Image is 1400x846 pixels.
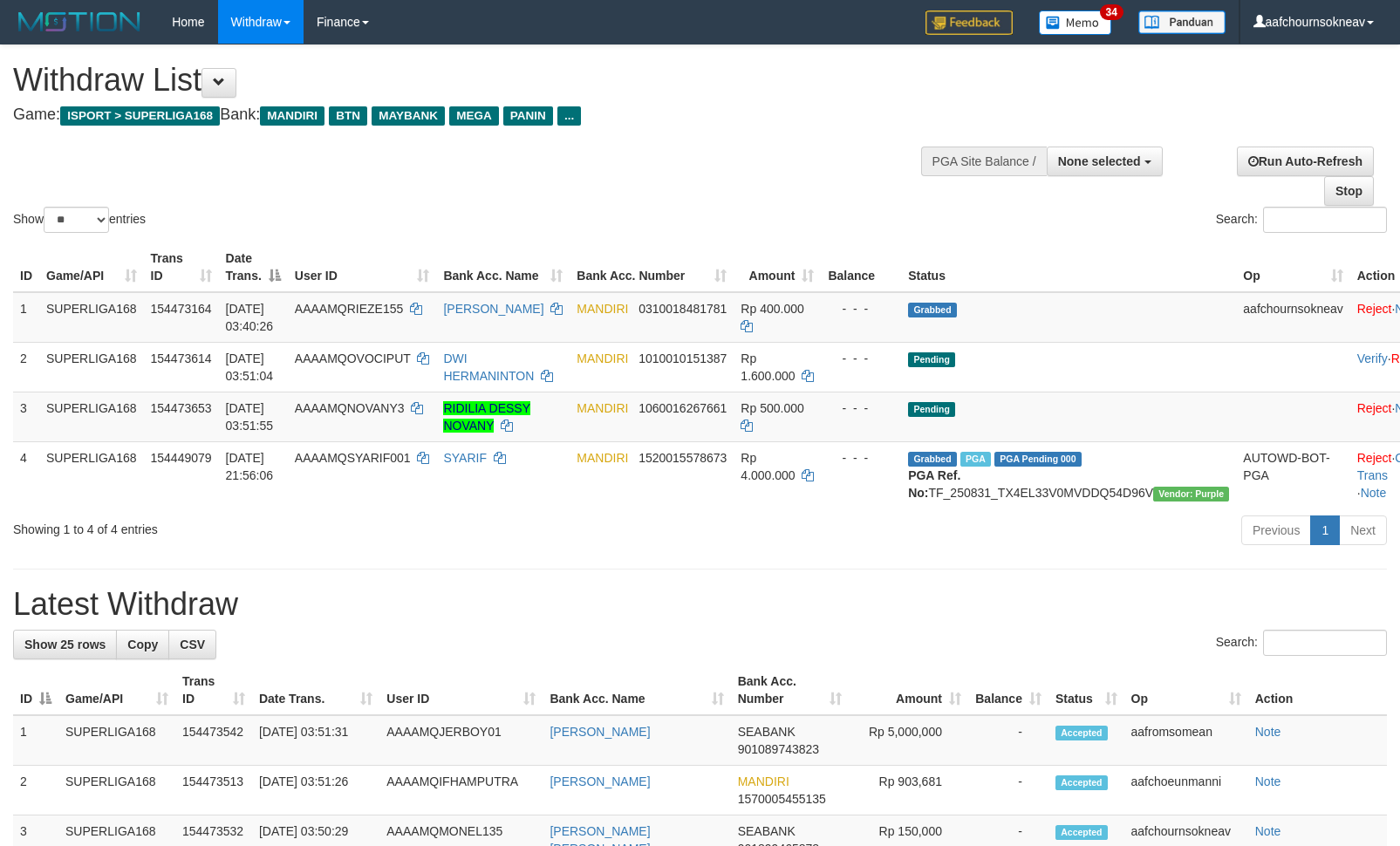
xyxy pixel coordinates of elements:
[13,630,117,659] a: Show 25 rows
[1237,147,1374,176] a: Run Auto-Refresh
[570,242,734,292] th: Bank Acc. Number: activate to sort column ascending
[1047,147,1163,176] button: None selected
[828,350,894,367] div: - - -
[738,774,789,788] span: MANDIRI
[1100,4,1123,20] span: 34
[13,441,39,508] td: 4
[1124,715,1248,766] td: aafromsomean
[908,452,957,467] span: Grabbed
[543,665,730,715] th: Bank Acc. Name: activate to sort column ascending
[1058,154,1141,168] span: None selected
[13,207,146,233] label: Show entries
[151,302,212,316] span: 154473164
[1361,486,1387,500] a: Note
[13,9,146,35] img: MOTION_logo.png
[1124,665,1248,715] th: Op: activate to sort column ascending
[1324,176,1374,206] a: Stop
[503,106,553,126] span: PANIN
[908,303,957,317] span: Grabbed
[226,302,274,333] span: [DATE] 03:40:26
[443,401,530,433] a: RIDILIA DESSY NOVANY
[1236,441,1349,508] td: AUTOWD-BOT-PGA
[58,665,175,715] th: Game/API: activate to sort column ascending
[908,352,955,367] span: Pending
[13,766,58,815] td: 2
[219,242,288,292] th: Date Trans.: activate to sort column descending
[116,630,169,659] a: Copy
[1357,351,1388,365] a: Verify
[925,10,1013,35] img: Feedback.jpg
[39,441,144,508] td: SUPERLIGA168
[175,665,252,715] th: Trans ID: activate to sort column ascending
[151,401,212,415] span: 154473653
[921,147,1047,176] div: PGA Site Balance /
[849,766,968,815] td: Rp 903,681
[226,351,274,383] span: [DATE] 03:51:04
[60,106,220,126] span: ISPORT > SUPERLIGA168
[1124,766,1248,815] td: aafchoeunmanni
[1153,487,1229,501] span: Vendor URL: https://trx4.1velocity.biz
[180,638,205,652] span: CSV
[151,451,212,465] span: 154449079
[1357,401,1392,415] a: Reject
[443,351,534,383] a: DWI HERMANINTON
[639,302,727,316] span: Copy 0310018481781 to clipboard
[44,207,109,233] select: Showentries
[288,242,437,292] th: User ID: activate to sort column ascending
[901,242,1236,292] th: Status
[252,665,379,715] th: Date Trans.: activate to sort column ascending
[144,242,219,292] th: Trans ID: activate to sort column ascending
[1357,302,1392,316] a: Reject
[731,665,850,715] th: Bank Acc. Number: activate to sort column ascending
[550,774,650,788] a: [PERSON_NAME]
[577,451,628,465] span: MANDIRI
[849,665,968,715] th: Amount: activate to sort column ascending
[738,792,826,806] span: Copy 1570005455135 to clipboard
[379,766,543,815] td: AAAAMQIFHAMPUTRA
[908,468,960,500] b: PGA Ref. No:
[252,715,379,766] td: [DATE] 03:51:31
[13,342,39,392] td: 2
[24,638,106,652] span: Show 25 rows
[968,766,1048,815] td: -
[738,824,796,838] span: SEABANK
[295,451,411,465] span: AAAAMQSYARIF001
[13,392,39,441] td: 3
[828,300,894,317] div: - - -
[175,766,252,815] td: 154473513
[168,630,216,659] a: CSV
[968,715,1048,766] td: -
[13,106,916,124] h4: Game: Bank:
[577,302,628,316] span: MANDIRI
[449,106,499,126] span: MEGA
[1357,451,1392,465] a: Reject
[58,715,175,766] td: SUPERLIGA168
[13,292,39,343] td: 1
[734,242,821,292] th: Amount: activate to sort column ascending
[226,451,274,482] span: [DATE] 21:56:06
[58,766,175,815] td: SUPERLIGA168
[13,514,570,538] div: Showing 1 to 4 of 4 entries
[1310,515,1340,545] a: 1
[443,302,543,316] a: [PERSON_NAME]
[639,451,727,465] span: Copy 1520015578673 to clipboard
[372,106,445,126] span: MAYBANK
[849,715,968,766] td: Rp 5,000,000
[1048,665,1124,715] th: Status: activate to sort column ascending
[639,351,727,365] span: Copy 1010010151387 to clipboard
[1248,665,1387,715] th: Action
[13,715,58,766] td: 1
[1255,824,1281,838] a: Note
[821,242,901,292] th: Balance
[557,106,581,126] span: ...
[1255,774,1281,788] a: Note
[738,742,819,756] span: Copy 901089743823 to clipboard
[127,638,158,652] span: Copy
[379,665,543,715] th: User ID: activate to sort column ascending
[741,401,803,415] span: Rp 500.000
[443,451,487,465] a: SYARIF
[1138,10,1226,34] img: panduan.png
[908,402,955,417] span: Pending
[295,351,411,365] span: AAAAMQOVOCIPUT
[295,302,404,316] span: AAAAMQRIEZE155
